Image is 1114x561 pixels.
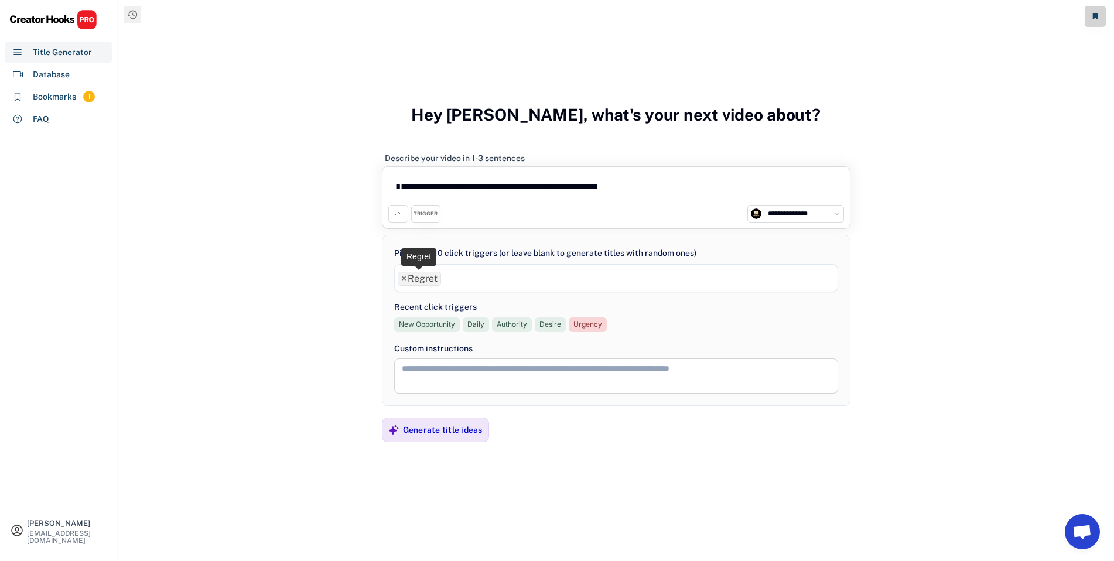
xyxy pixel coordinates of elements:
[411,93,821,137] h3: Hey [PERSON_NAME], what's your next video about?
[399,320,455,330] div: New Opportunity
[398,272,441,286] li: Regret
[539,320,561,330] div: Desire
[33,69,70,81] div: Database
[403,425,483,435] div: Generate title ideas
[394,301,477,313] div: Recent click triggers
[27,530,107,544] div: [EMAIL_ADDRESS][DOMAIN_NAME]
[497,320,527,330] div: Authority
[33,91,76,103] div: Bookmarks
[83,92,95,102] div: 1
[1065,514,1100,549] a: Chat abierto
[414,210,438,218] div: TRIGGER
[401,274,406,283] span: ×
[751,208,761,219] img: channels4_profile.jpg
[385,153,525,163] div: Describe your video in 1-3 sentences
[573,320,602,330] div: Urgency
[9,9,97,30] img: CHPRO%20Logo.svg
[33,46,92,59] div: Title Generator
[467,320,484,330] div: Daily
[394,343,838,355] div: Custom instructions
[394,247,696,259] div: Pick up to 10 click triggers (or leave blank to generate titles with random ones)
[27,519,107,527] div: [PERSON_NAME]
[33,113,49,125] div: FAQ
